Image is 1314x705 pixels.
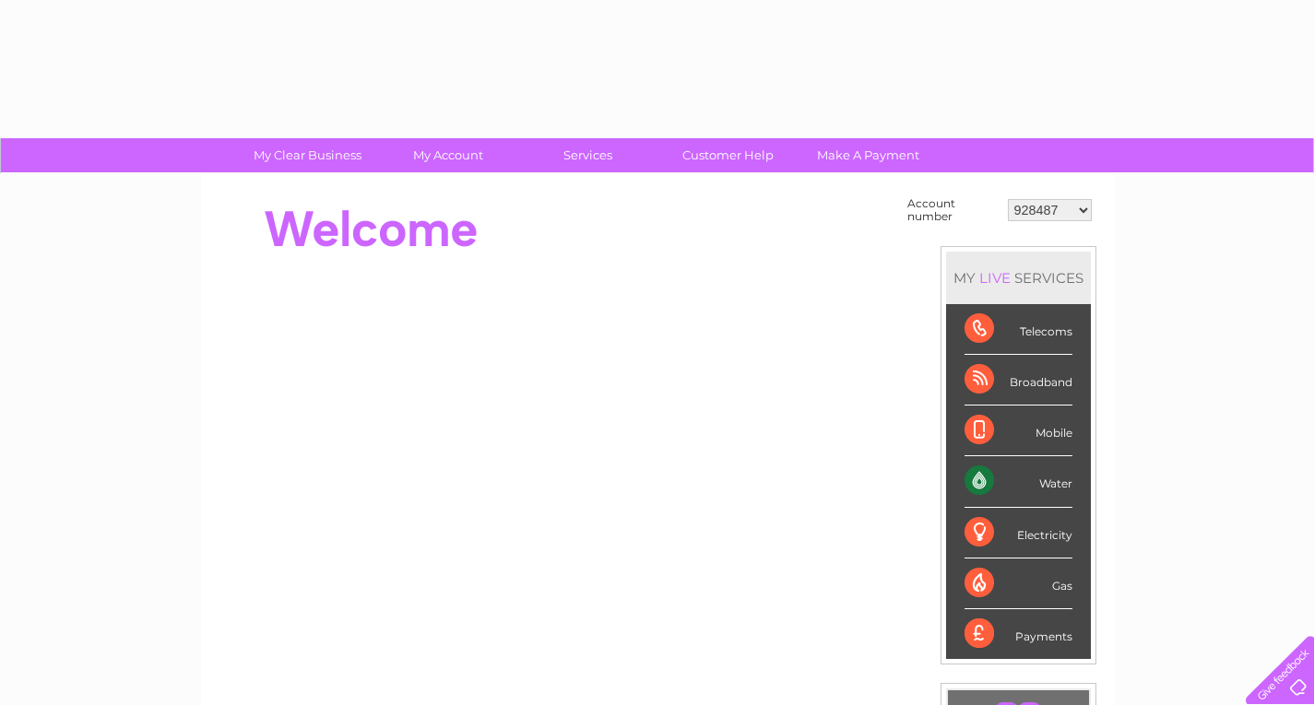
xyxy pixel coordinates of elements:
[965,508,1072,558] div: Electricity
[231,138,384,172] a: My Clear Business
[903,193,1003,228] td: Account number
[372,138,524,172] a: My Account
[512,138,664,172] a: Services
[965,405,1072,456] div: Mobile
[652,138,804,172] a: Customer Help
[965,558,1072,609] div: Gas
[965,304,1072,355] div: Telecoms
[976,269,1014,287] div: LIVE
[792,138,944,172] a: Make A Payment
[965,609,1072,659] div: Payments
[965,456,1072,507] div: Water
[965,355,1072,405] div: Broadband
[946,252,1091,304] div: MY SERVICES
